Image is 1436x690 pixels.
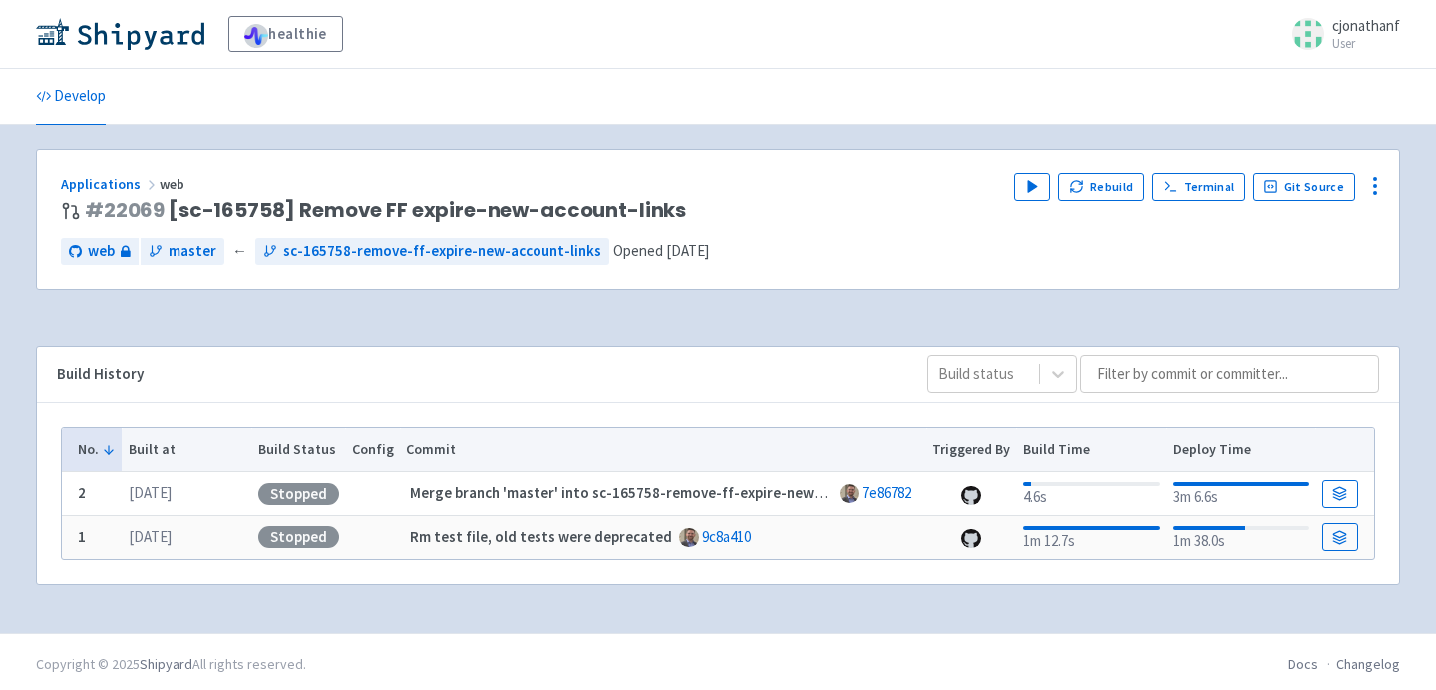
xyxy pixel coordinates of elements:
[1322,523,1358,551] a: Build Details
[251,428,345,472] th: Build Status
[862,483,911,502] a: 7e86782
[141,238,224,265] a: master
[78,527,86,546] b: 1
[613,241,709,260] span: Opened
[283,240,601,263] span: sc-165758-remove-ff-expire-new-account-links
[255,238,609,265] a: sc-165758-remove-ff-expire-new-account-links
[926,428,1017,472] th: Triggered By
[228,16,343,52] a: healthie
[1288,655,1318,673] a: Docs
[1253,173,1355,201] a: Git Source
[1016,428,1166,472] th: Build Time
[1058,173,1144,201] button: Rebuild
[36,654,306,675] div: Copyright © 2025 All rights reserved.
[1152,173,1245,201] a: Terminal
[85,199,686,222] span: [sc-165758] Remove FF expire-new-account-links
[1023,478,1160,509] div: 4.6s
[1322,480,1358,508] a: Build Details
[1332,37,1400,50] small: User
[258,483,339,505] div: Stopped
[1023,522,1160,553] div: 1m 12.7s
[666,241,709,260] time: [DATE]
[57,363,896,386] div: Build History
[129,527,172,546] time: [DATE]
[129,483,172,502] time: [DATE]
[85,196,165,224] a: #22069
[1332,16,1400,35] span: cjonathanf
[232,240,247,263] span: ←
[1166,428,1315,472] th: Deploy Time
[258,526,339,548] div: Stopped
[1080,355,1379,393] input: Filter by commit or committer...
[78,483,86,502] b: 2
[1014,173,1050,201] button: Play
[169,240,216,263] span: master
[1280,18,1400,50] a: cjonathanf User
[122,428,251,472] th: Built at
[36,18,204,50] img: Shipyard logo
[61,175,160,193] a: Applications
[702,527,751,546] a: 9c8a410
[1336,655,1400,673] a: Changelog
[410,483,910,502] strong: Merge branch 'master' into sc-165758-remove-ff-expire-new-account-links
[160,175,187,193] span: web
[78,439,116,460] button: No.
[1173,522,1309,553] div: 1m 38.0s
[400,428,926,472] th: Commit
[1173,478,1309,509] div: 3m 6.6s
[345,428,400,472] th: Config
[410,527,672,546] strong: Rm test file, old tests were deprecated
[140,655,192,673] a: Shipyard
[36,69,106,125] a: Develop
[61,238,139,265] a: web
[88,240,115,263] span: web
